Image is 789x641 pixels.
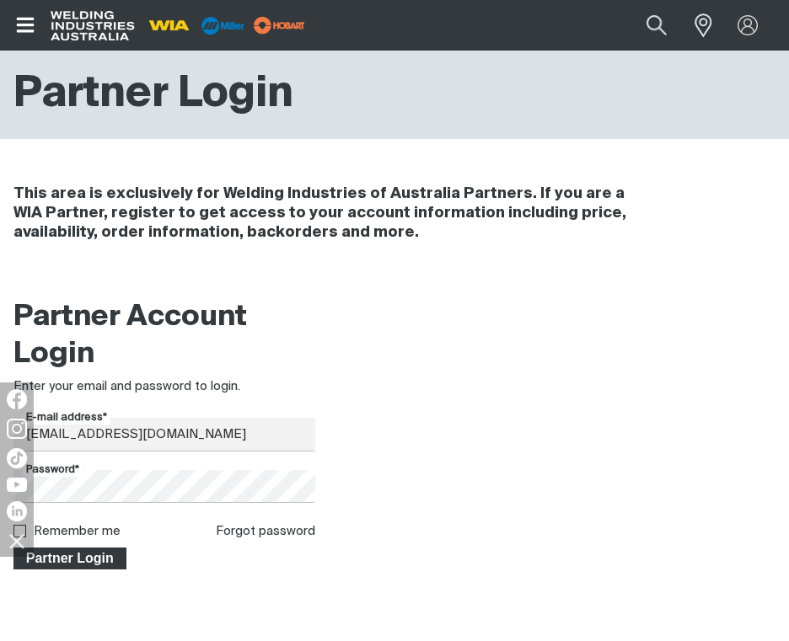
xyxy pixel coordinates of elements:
[7,389,27,409] img: Facebook
[13,377,315,397] div: Enter your email and password to login.
[13,67,293,122] h1: Partner Login
[13,548,126,569] button: Partner Login
[7,419,27,439] img: Instagram
[7,478,27,492] img: YouTube
[13,184,644,243] h4: This area is exclusively for Welding Industries of Australia Partners. If you are a WIA Partner, ...
[7,448,27,468] img: TikTok
[628,5,685,45] button: Search products
[15,548,125,569] span: Partner Login
[34,525,121,537] label: Remember me
[7,501,27,521] img: LinkedIn
[3,526,31,555] img: hide socials
[607,5,685,45] input: Product name or item number...
[13,299,315,373] h2: Partner Account Login
[216,525,315,537] a: Forgot password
